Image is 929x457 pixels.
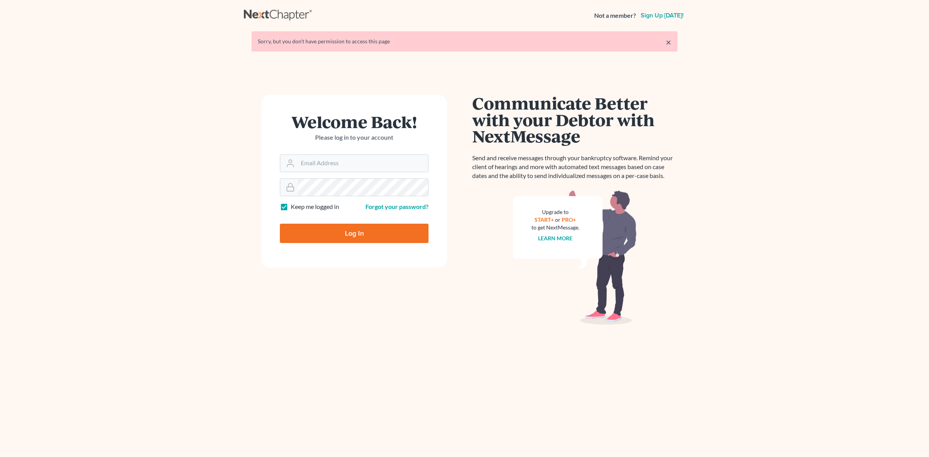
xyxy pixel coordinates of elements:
div: Upgrade to [531,208,579,216]
div: to get NextMessage. [531,224,579,231]
input: Log In [280,224,429,243]
span: or [555,216,561,223]
a: Learn more [538,235,573,241]
img: nextmessage_bg-59042aed3d76b12b5cd301f8e5b87938c9018125f34e5fa2b7a6b67550977c72.svg [513,190,637,325]
p: Please log in to your account [280,133,429,142]
input: Email Address [298,155,428,172]
strong: Not a member? [594,11,636,20]
a: START+ [535,216,554,223]
p: Send and receive messages through your bankruptcy software. Remind your client of hearings and mo... [472,154,677,180]
a: × [666,38,671,47]
label: Keep me logged in [291,202,339,211]
div: Sorry, but you don't have permission to access this page [258,38,671,45]
h1: Communicate Better with your Debtor with NextMessage [472,95,677,144]
h1: Welcome Back! [280,113,429,130]
a: Sign up [DATE]! [639,12,685,19]
a: PRO+ [562,216,576,223]
a: Forgot your password? [365,203,429,210]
